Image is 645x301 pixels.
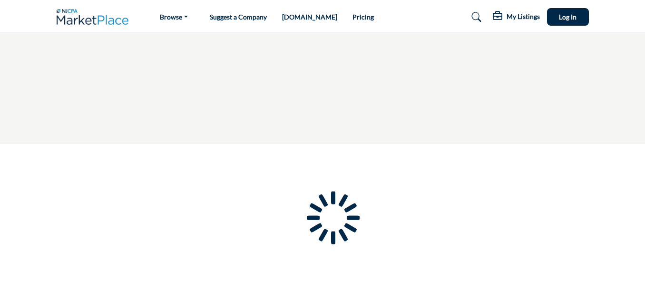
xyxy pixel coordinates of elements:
[559,13,577,21] span: Log In
[210,13,267,21] a: Suggest a Company
[462,10,488,25] a: Search
[57,9,134,25] img: Site Logo
[493,11,540,23] div: My Listings
[507,12,540,21] h5: My Listings
[547,8,589,26] button: Log In
[282,13,337,21] a: [DOMAIN_NAME]
[153,10,195,24] a: Browse
[352,13,374,21] a: Pricing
